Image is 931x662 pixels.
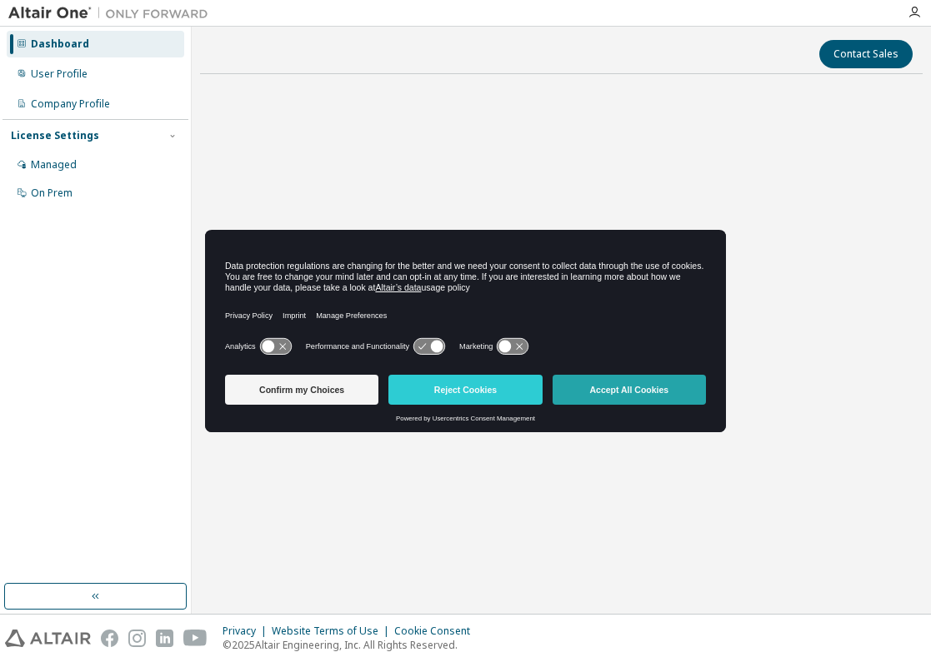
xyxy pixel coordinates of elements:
[11,129,99,142] div: License Settings
[31,37,89,51] div: Dashboard
[31,97,110,111] div: Company Profile
[8,5,217,22] img: Altair One
[128,630,146,647] img: instagram.svg
[31,67,88,81] div: User Profile
[223,625,272,638] div: Privacy
[183,630,208,647] img: youtube.svg
[394,625,480,638] div: Cookie Consent
[819,40,913,68] button: Contact Sales
[31,158,77,172] div: Managed
[5,630,91,647] img: altair_logo.svg
[272,625,394,638] div: Website Terms of Use
[101,630,118,647] img: facebook.svg
[31,187,73,200] div: On Prem
[156,630,173,647] img: linkedin.svg
[223,638,480,652] p: © 2025 Altair Engineering, Inc. All Rights Reserved.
